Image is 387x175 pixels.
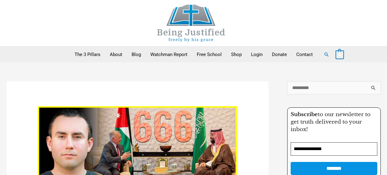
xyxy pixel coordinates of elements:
img: Being Justified [144,5,238,42]
span: to our newsletter to get truth delivered to your inbox! [291,111,370,133]
a: About [105,47,127,62]
strong: Subscribe [291,111,318,118]
a: Watchman Report [146,47,192,62]
a: Blog [127,47,146,62]
a: Donate [267,47,292,62]
a: View Shopping Cart, empty [336,52,344,57]
a: Contact [292,47,317,62]
nav: Primary Site Navigation [70,47,317,62]
a: Search button [324,52,329,57]
a: Free School [192,47,226,62]
span: 0 [339,52,341,57]
a: Shop [226,47,246,62]
a: The 3 Pillars [70,47,105,62]
input: Email Address * [291,142,377,156]
a: Login [246,47,267,62]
